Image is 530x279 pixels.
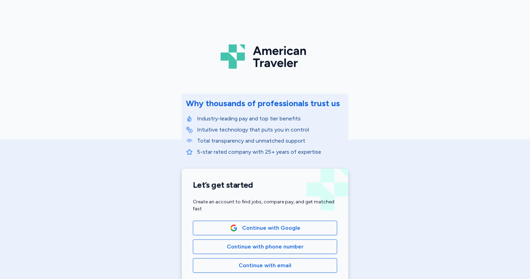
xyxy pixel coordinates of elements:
[193,198,337,212] div: Create an account to find jobs, compare pay, and get matched fast
[193,180,337,190] h1: Let’s get started
[197,148,344,156] p: 5-star rated company with 25+ years of expertise
[221,42,309,71] img: Logo
[242,224,300,232] span: Continue with Google
[197,115,344,123] p: Industry-leading pay and top tier benefits
[193,239,337,254] button: Continue with phone number
[197,126,344,134] p: Intuitive technology that puts you in control
[186,98,340,109] div: Why thousands of professionals trust us
[193,221,337,235] button: Google LogoContinue with Google
[227,243,304,251] span: Continue with phone number
[239,261,291,270] span: Continue with email
[193,258,337,273] button: Continue with email
[197,137,344,145] p: Total transparency and unmatched support
[230,224,238,232] img: Google Logo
